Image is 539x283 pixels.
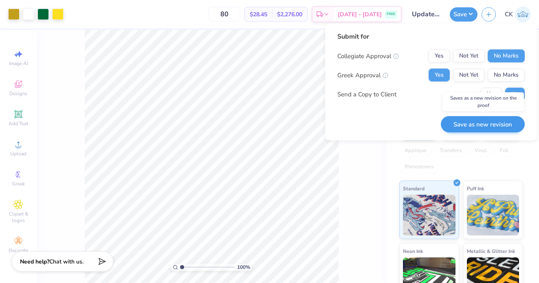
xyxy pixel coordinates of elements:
div: Collegiate Approval [337,51,399,61]
span: Metallic & Glitter Ink [467,247,515,255]
span: Chat with us. [49,258,84,266]
span: Puff Ink [467,184,484,193]
span: Image AI [9,60,28,67]
span: Neon Ink [403,247,423,255]
input: – – [209,7,240,22]
div: Submit for [337,32,525,41]
img: Puff Ink [467,195,519,235]
span: Add Text [9,120,28,127]
span: $28.45 [250,10,267,19]
div: Greek Approval [337,70,388,80]
div: Applique [399,145,432,157]
button: Save as new revision [441,116,525,133]
span: $2,276.00 [277,10,302,19]
button: No [505,88,525,101]
div: Rhinestones [399,161,439,173]
span: FREE [387,11,395,17]
a: CK [505,7,531,22]
span: [DATE] - [DATE] [338,10,382,19]
button: No Marks [488,50,525,63]
span: Standard [403,184,425,193]
button: No Marks [488,69,525,82]
strong: Need help? [20,258,49,266]
span: Clipart & logos [4,211,33,224]
div: Send a Copy to Client [337,89,396,99]
span: Greek [12,181,25,187]
div: Transfers [434,145,467,157]
span: Upload [10,150,26,157]
button: Not Yet [453,69,484,82]
span: Decorate [9,247,28,254]
button: Yes [429,69,450,82]
button: Yes [481,88,502,101]
input: Untitled Design [406,6,446,22]
div: Saves as a new revision on the proof [442,92,524,111]
span: Designs [9,90,27,97]
div: Foil [495,145,514,157]
img: Standard [403,195,455,235]
span: CK [505,10,513,19]
img: Chris Kolbas [515,7,531,22]
span: 100 % [237,263,250,271]
button: Yes [429,50,450,63]
div: Vinyl [469,145,492,157]
button: Not Yet [453,50,484,63]
button: Save [450,7,477,22]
